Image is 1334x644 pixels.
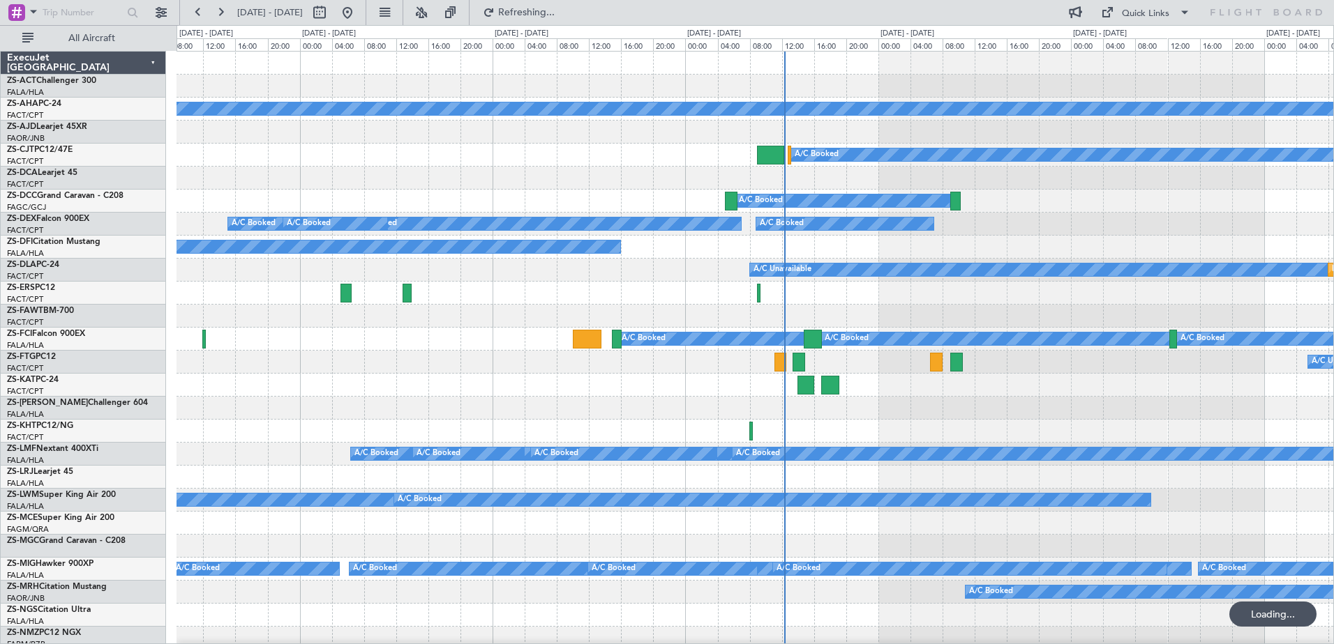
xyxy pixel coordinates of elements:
a: FACT/CPT [7,294,43,305]
div: 12:00 [396,38,428,51]
a: FAOR/JNB [7,133,45,144]
span: ZS-NGS [7,606,38,614]
div: A/C Booked [287,213,331,234]
a: ZS-AHAPC-24 [7,100,61,108]
div: A/C Booked [398,489,442,510]
a: ZS-CJTPC12/47E [7,146,73,154]
div: A/C Booked [777,558,820,579]
div: [DATE] - [DATE] [1073,28,1127,40]
span: ZS-MCE [7,514,38,522]
a: FALA/HLA [7,478,44,489]
div: 12:00 [975,38,1007,51]
a: ZS-DCCGrand Caravan - C208 [7,192,123,200]
div: 20:00 [653,38,685,51]
a: FALA/HLA [7,87,44,98]
div: [DATE] - [DATE] [495,28,548,40]
a: ZS-DLAPC-24 [7,261,59,269]
a: FACT/CPT [7,363,43,374]
a: FAOR/JNB [7,593,45,604]
div: A/C Booked [760,213,804,234]
div: [DATE] - [DATE] [1266,28,1320,40]
div: 08:00 [1135,38,1167,51]
div: A/C Booked [622,328,666,349]
div: 16:00 [814,38,846,51]
a: ZS-NMZPC12 NGX [7,629,81,637]
a: FALA/HLA [7,616,44,627]
div: 16:00 [1007,38,1039,51]
div: 04:00 [1296,38,1328,51]
div: 08:00 [750,38,782,51]
a: ZS-LWMSuper King Air 200 [7,491,116,499]
a: FACT/CPT [7,110,43,121]
div: A/C Booked [592,558,636,579]
a: FALA/HLA [7,455,44,466]
div: A/C Booked [417,443,460,464]
a: FALA/HLA [7,409,44,420]
div: 16:00 [428,38,460,51]
span: Refreshing... [497,8,556,17]
div: 00:00 [878,38,910,51]
div: 08:00 [943,38,975,51]
div: A/C Booked [969,581,1013,602]
div: 16:00 [235,38,267,51]
a: FACT/CPT [7,225,43,236]
span: ZS-KAT [7,376,36,384]
div: Loading... [1229,601,1317,627]
span: ZS-LWM [7,491,39,499]
span: ZS-AJD [7,123,36,131]
a: FACT/CPT [7,317,43,328]
a: ZS-FTGPC12 [7,353,56,361]
a: ZS-LMFNextant 400XTi [7,445,98,453]
a: FACT/CPT [7,179,43,190]
a: ZS-AJDLearjet 45XR [7,123,87,131]
a: ZS-DCALearjet 45 [7,169,77,177]
a: FALA/HLA [7,570,44,581]
div: A/C Booked [736,443,780,464]
span: ZS-CJT [7,146,34,154]
div: A/C Booked [1202,558,1246,579]
div: 20:00 [268,38,300,51]
span: ZS-FTG [7,353,36,361]
div: 08:00 [557,38,589,51]
div: 04:00 [1103,38,1135,51]
span: ZS-DCA [7,169,38,177]
span: ZS-MRH [7,583,39,591]
a: ZS-FAWTBM-700 [7,307,74,315]
div: A/C Booked [176,558,220,579]
div: 00:00 [685,38,717,51]
div: A/C Booked [354,443,398,464]
a: ZS-[PERSON_NAME]Challenger 604 [7,399,148,407]
span: ZS-FCI [7,330,32,338]
a: ZS-KATPC-24 [7,376,59,384]
div: A/C Booked [232,213,276,234]
div: A/C Booked [739,190,783,211]
span: ZS-DFI [7,238,33,246]
span: ZS-MGC [7,537,39,545]
div: A/C Booked [825,328,869,349]
a: FAGC/GCJ [7,202,46,213]
div: 00:00 [493,38,525,51]
a: ZS-MGCGrand Caravan - C208 [7,537,126,545]
a: FACT/CPT [7,156,43,167]
div: A/C Booked [534,443,578,464]
div: 04:00 [718,38,750,51]
a: FACT/CPT [7,432,43,443]
a: ZS-ACTChallenger 300 [7,77,96,85]
div: 00:00 [300,38,332,51]
a: FACT/CPT [7,271,43,282]
a: FALA/HLA [7,501,44,512]
div: A/C Booked [353,558,397,579]
a: ZS-KHTPC12/NG [7,422,73,430]
div: 04:00 [910,38,943,51]
a: ZS-MIGHawker 900XP [7,560,93,568]
div: [DATE] - [DATE] [179,28,233,40]
span: ZS-KHT [7,422,36,430]
span: ZS-MIG [7,560,36,568]
div: 00:00 [1071,38,1103,51]
span: ZS-FAW [7,307,38,315]
div: [DATE] - [DATE] [687,28,741,40]
button: Refreshing... [477,1,560,24]
span: ZS-ACT [7,77,36,85]
span: ZS-ERS [7,284,35,292]
span: ZS-DLA [7,261,36,269]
